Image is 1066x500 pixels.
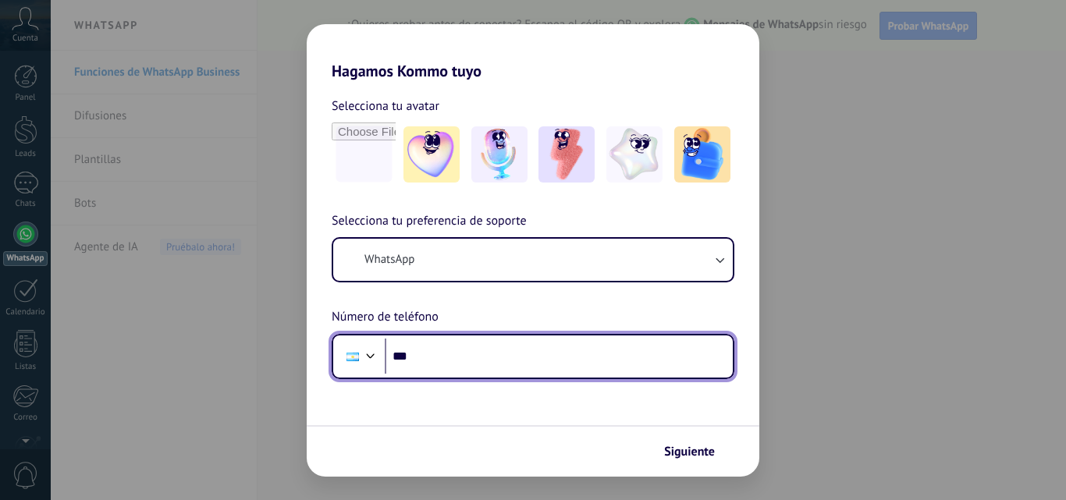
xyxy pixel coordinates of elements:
h2: Hagamos Kommo tuyo [307,24,759,80]
span: Siguiente [664,446,715,457]
span: Selecciona tu avatar [332,96,439,116]
img: -5.jpeg [674,126,730,183]
span: Número de teléfono [332,307,439,328]
button: WhatsApp [333,239,733,281]
button: Siguiente [657,438,736,465]
div: Argentina: + 54 [338,340,368,373]
img: -3.jpeg [538,126,595,183]
img: -4.jpeg [606,126,663,183]
span: Selecciona tu preferencia de soporte [332,211,527,232]
img: -2.jpeg [471,126,528,183]
span: WhatsApp [364,252,414,268]
img: -1.jpeg [403,126,460,183]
